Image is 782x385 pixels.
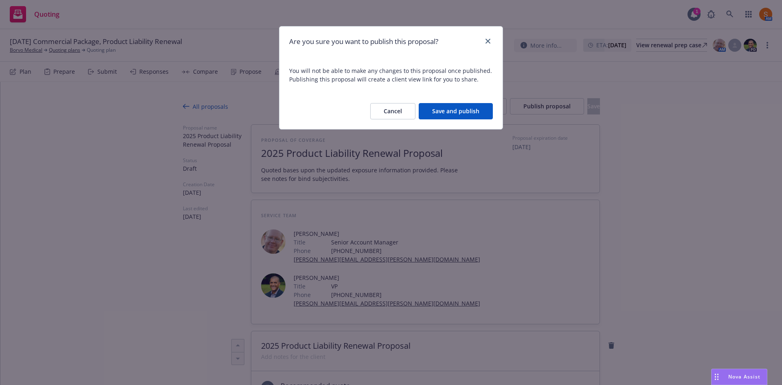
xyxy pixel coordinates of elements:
a: close [483,36,493,46]
span: You will not be able to make any changes to this proposal once published. Publishing this proposa... [289,66,493,84]
h1: Are you sure you want to publish this proposal? [289,36,438,47]
span: Nova Assist [728,373,760,380]
div: Drag to move [712,369,722,385]
button: Save and publish [419,103,493,119]
button: Cancel [370,103,415,119]
button: Nova Assist [711,369,767,385]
